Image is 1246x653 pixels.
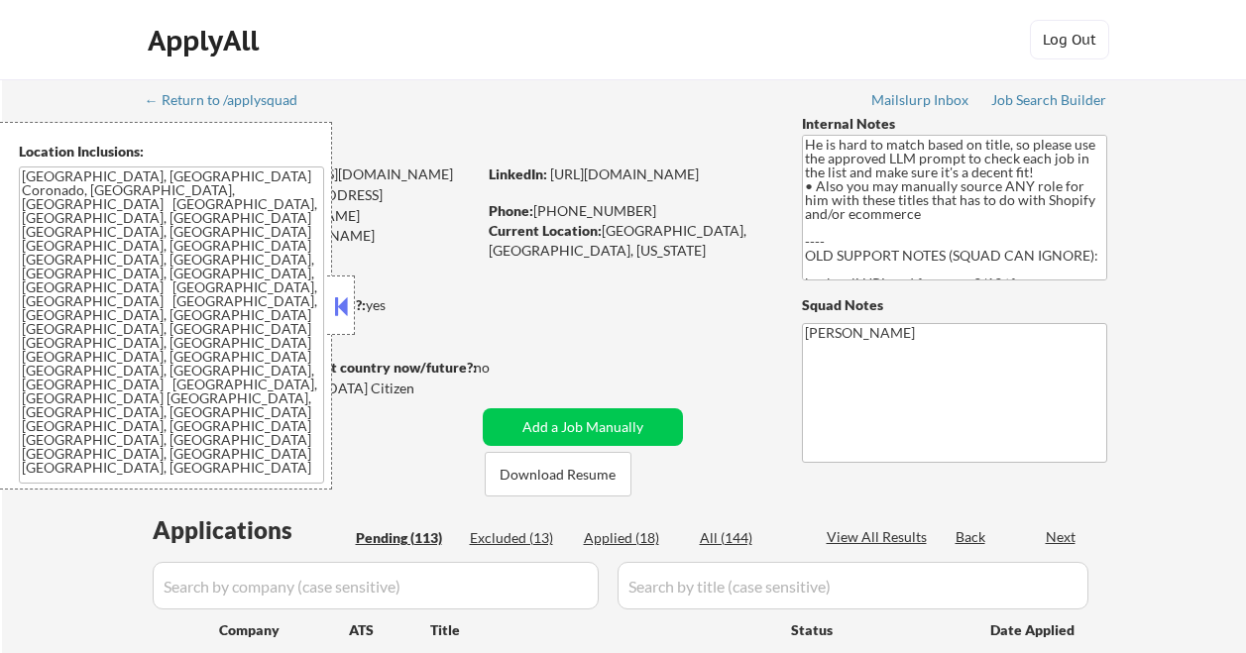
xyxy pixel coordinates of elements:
[145,93,316,107] div: ← Return to /applysquad
[827,527,933,547] div: View All Results
[430,620,772,640] div: Title
[618,562,1088,609] input: Search by title (case sensitive)
[349,620,430,640] div: ATS
[153,562,599,609] input: Search by company (case sensitive)
[489,222,602,239] strong: Current Location:
[584,528,683,548] div: Applied (18)
[871,92,970,112] a: Mailslurp Inbox
[148,24,265,57] div: ApplyAll
[1030,20,1109,59] button: Log Out
[219,620,349,640] div: Company
[802,295,1107,315] div: Squad Notes
[489,202,533,219] strong: Phone:
[470,528,569,548] div: Excluded (13)
[991,92,1107,112] a: Job Search Builder
[474,358,530,378] div: no
[19,142,324,162] div: Location Inclusions:
[485,452,631,496] button: Download Resume
[802,114,1107,134] div: Internal Notes
[871,93,970,107] div: Mailslurp Inbox
[550,165,699,182] a: [URL][DOMAIN_NAME]
[489,165,547,182] strong: LinkedIn:
[1046,527,1077,547] div: Next
[489,221,769,260] div: [GEOGRAPHIC_DATA], [GEOGRAPHIC_DATA], [US_STATE]
[990,620,1077,640] div: Date Applied
[145,92,316,112] a: ← Return to /applysquad
[489,201,769,221] div: [PHONE_NUMBER]
[483,408,683,446] button: Add a Job Manually
[153,518,349,542] div: Applications
[700,528,799,548] div: All (144)
[991,93,1107,107] div: Job Search Builder
[791,611,962,647] div: Status
[956,527,987,547] div: Back
[356,528,455,548] div: Pending (113)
